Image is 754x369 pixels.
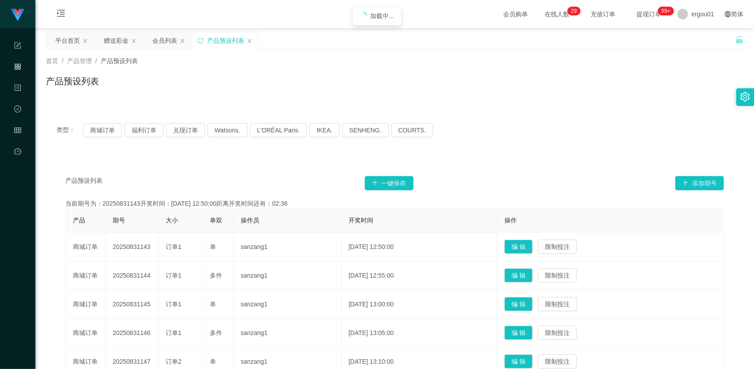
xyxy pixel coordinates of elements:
[67,57,92,64] span: 产品管理
[341,319,497,347] td: [DATE] 13:05:00
[106,319,159,347] td: 20250831146
[207,32,244,49] div: 产品预设列表
[371,12,394,19] span: 加载中...
[504,217,517,224] span: 操作
[234,319,341,347] td: sanzang1
[66,261,106,290] td: 商城订单
[197,38,204,44] i: 图标: sync
[208,123,247,137] button: Watsons.
[66,319,106,347] td: 商城订单
[574,7,577,15] p: 9
[587,11,620,17] span: 充值订单
[14,102,21,119] i: 图标: check-circle-o
[125,123,163,137] button: 福利订单
[113,217,125,224] span: 期号
[541,11,574,17] span: 在线人数
[166,243,182,250] span: 订单1
[391,123,433,137] button: COURTS.
[14,59,21,77] i: 图标: appstore-o
[166,217,178,224] span: 大小
[14,85,21,163] span: 内容中心
[341,290,497,319] td: [DATE] 13:00:00
[166,301,182,308] span: 订单1
[65,199,724,208] div: 当前期号为：20250831143开奖时间：[DATE] 12:50:00距离开奖时间还有：02:36
[166,329,182,336] span: 订单1
[725,11,731,17] i: 图标: global
[365,176,413,190] button: 图标: plus一键保存
[57,123,83,137] span: 类型：
[234,290,341,319] td: sanzang1
[152,32,177,49] div: 会员列表
[310,123,340,137] button: IKEA.
[46,57,58,64] span: 首页
[504,326,533,340] button: 编 辑
[83,123,122,137] button: 商城订单
[250,123,307,137] button: L'ORÉAL Paris.
[658,7,674,15] sup: 1024
[234,261,341,290] td: sanzang1
[14,64,21,142] span: 产品管理
[210,329,222,336] span: 多件
[55,32,80,49] div: 平台首页
[106,261,159,290] td: 20250831144
[341,261,497,290] td: [DATE] 12:55:00
[571,7,574,15] p: 2
[210,272,222,279] span: 多件
[210,301,216,308] span: 单
[538,354,577,369] button: 限制投注
[568,7,580,15] sup: 29
[538,326,577,340] button: 限制投注
[234,233,341,261] td: sanzang1
[675,176,724,190] button: 图标: plus添加期号
[131,38,136,44] i: 图标: close
[104,32,129,49] div: 赠送彩金
[504,268,533,282] button: 编 辑
[342,123,389,137] button: SENHENG.
[73,217,85,224] span: 产品
[247,38,252,44] i: 图标: close
[740,92,750,102] i: 图标: setting
[166,123,205,137] button: 兑现订单
[504,354,533,369] button: 编 辑
[14,80,21,98] i: 图标: profile
[538,297,577,311] button: 限制投注
[66,290,106,319] td: 商城订单
[14,42,21,121] span: 系统配置
[62,57,64,64] span: /
[166,358,182,365] span: 订单2
[735,36,743,44] i: 图标: unlock
[341,233,497,261] td: [DATE] 12:50:00
[166,272,182,279] span: 订单1
[83,38,88,44] i: 图标: close
[14,127,21,206] span: 会员管理
[538,240,577,254] button: 限制投注
[538,268,577,282] button: 限制投注
[14,106,21,184] span: 数据中心
[14,143,21,232] a: 图标: dashboard平台首页
[11,9,25,21] img: logo.9652507e.png
[65,176,102,190] span: 产品预设列表
[101,57,138,64] span: 产品预设列表
[241,217,259,224] span: 操作员
[106,290,159,319] td: 20250831145
[14,38,21,56] i: 图标: form
[210,358,216,365] span: 单
[504,297,533,311] button: 编 辑
[210,243,216,250] span: 单
[95,57,97,64] span: /
[504,240,533,254] button: 编 辑
[210,217,222,224] span: 单双
[360,12,367,19] i: icon: loading
[14,123,21,140] i: 图标: table
[106,233,159,261] td: 20250831143
[180,38,185,44] i: 图标: close
[633,11,666,17] span: 提现订单
[46,0,76,29] i: 图标: menu-unfold
[349,217,373,224] span: 开奖时间
[66,233,106,261] td: 商城订单
[46,75,99,88] h1: 产品预设列表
